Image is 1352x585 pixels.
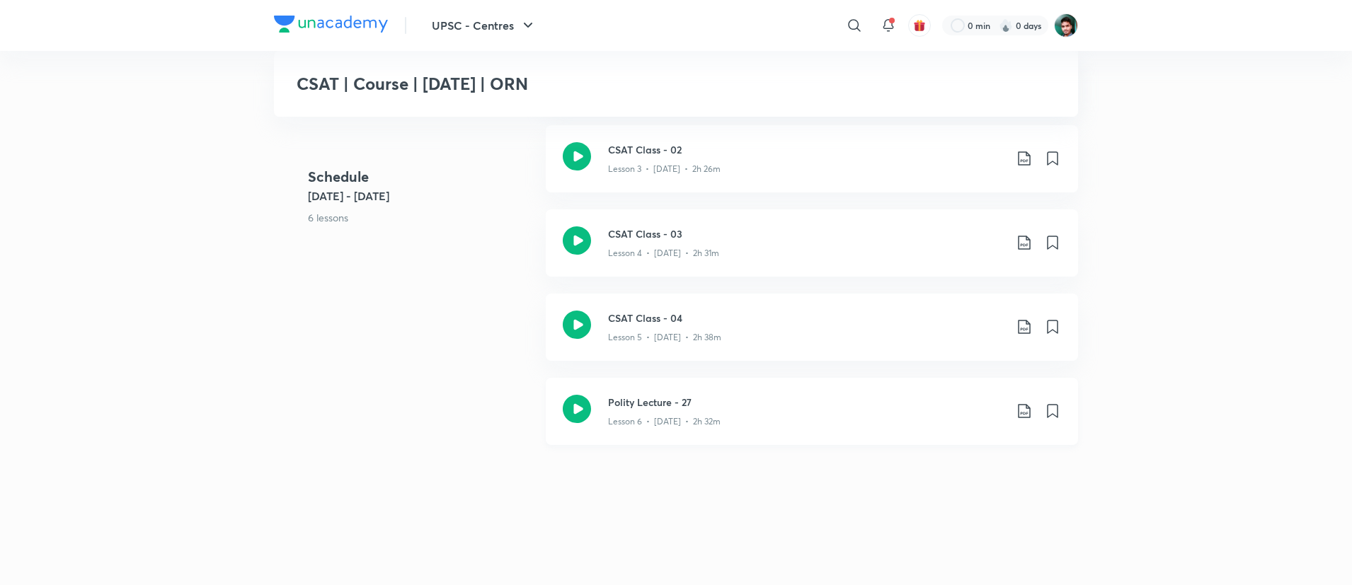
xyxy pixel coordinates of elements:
[546,294,1078,378] a: CSAT Class - 04Lesson 5 • [DATE] • 2h 38m
[608,311,1004,325] h3: CSAT Class - 04
[608,415,721,428] p: Lesson 6 • [DATE] • 2h 32m
[908,14,931,37] button: avatar
[913,19,926,32] img: avatar
[423,11,545,40] button: UPSC - Centres
[297,74,851,94] h3: CSAT | Course | [DATE] | ORN
[608,247,719,260] p: Lesson 4 • [DATE] • 2h 31m
[608,163,721,175] p: Lesson 3 • [DATE] • 2h 26m
[274,16,388,36] a: Company Logo
[308,166,534,187] h4: Schedule
[546,378,1078,462] a: Polity Lecture - 27Lesson 6 • [DATE] • 2h 32m
[274,16,388,33] img: Company Logo
[608,331,721,344] p: Lesson 5 • [DATE] • 2h 38m
[308,187,534,204] h5: [DATE] - [DATE]
[608,395,1004,410] h3: Polity Lecture - 27
[999,18,1013,33] img: streak
[608,226,1004,241] h3: CSAT Class - 03
[308,210,534,225] p: 6 lessons
[546,209,1078,294] a: CSAT Class - 03Lesson 4 • [DATE] • 2h 31m
[608,142,1004,157] h3: CSAT Class - 02
[546,125,1078,209] a: CSAT Class - 02Lesson 3 • [DATE] • 2h 26m
[1054,13,1078,37] img: Avinash Gupta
